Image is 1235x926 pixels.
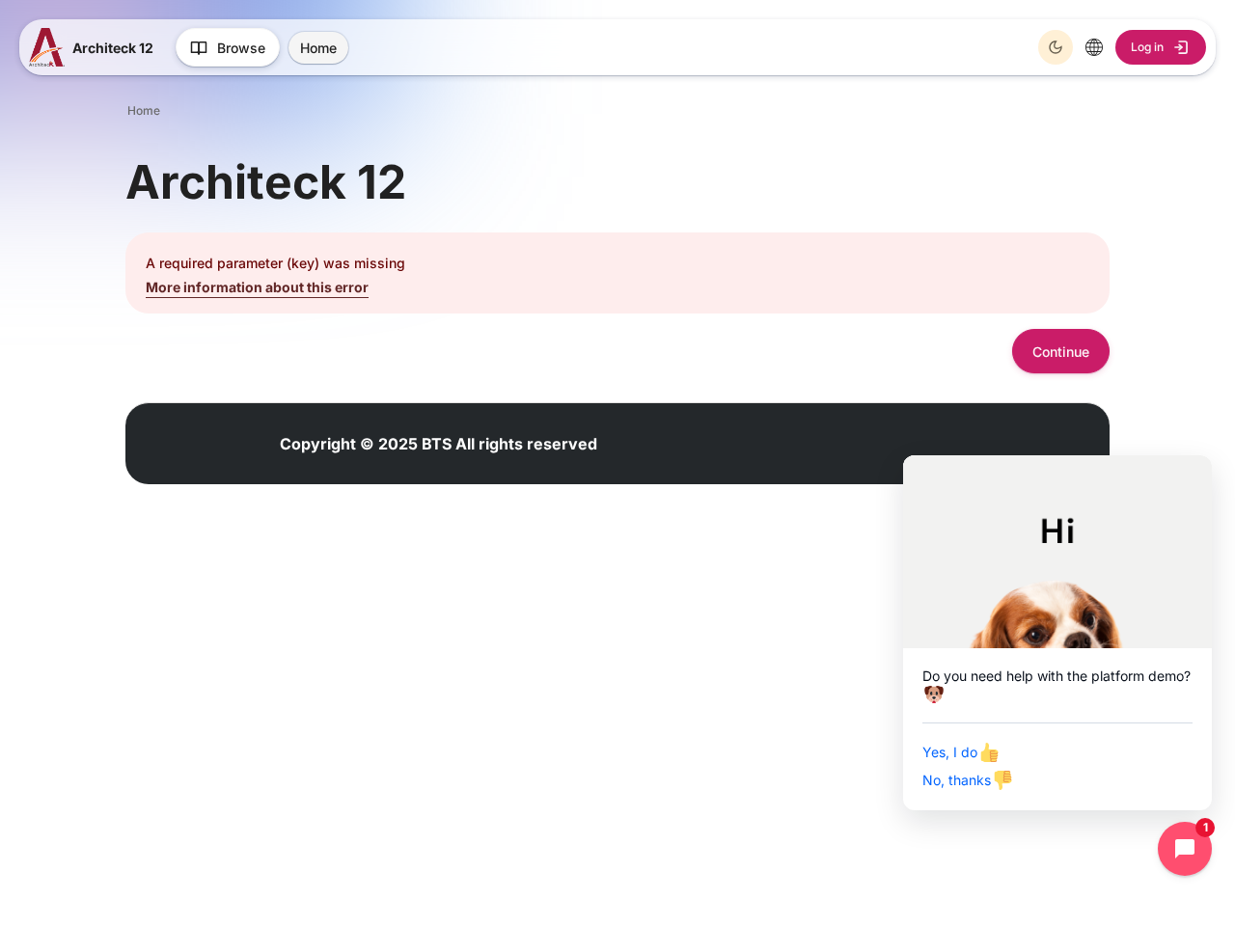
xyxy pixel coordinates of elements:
a: Log in [1115,30,1206,65]
p: A required parameter (key) was missing [146,253,1089,273]
img: A12 [29,28,65,67]
a: Home [288,32,348,64]
h1: Architeck 12 [125,152,406,212]
a: More information about this error [146,279,369,295]
nav: Navigation bar [125,98,1110,123]
strong: Copyright © 2025 BTS All rights reserved [280,434,597,453]
span: Architeck 12 [72,38,153,58]
button: Light Mode Dark Mode [1038,30,1073,65]
a: Home [127,102,160,120]
button: Continue [1012,329,1110,372]
a: A12 A12 Architeck 12 [29,28,161,67]
button: Browse [176,28,280,67]
button: Languages [1077,30,1111,65]
span: Browse [217,38,265,58]
span: Log in [1131,30,1164,65]
section: Content [125,152,1110,373]
div: Dark Mode [1041,33,1070,62]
